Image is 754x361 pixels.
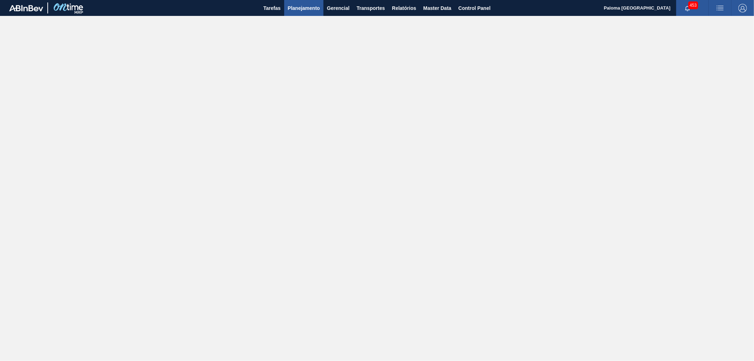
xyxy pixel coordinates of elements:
[688,1,698,9] span: 453
[676,3,699,13] button: Notificações
[327,4,350,12] span: Gerencial
[458,4,491,12] span: Control Panel
[392,4,416,12] span: Relatórios
[716,4,724,12] img: userActions
[423,4,451,12] span: Master Data
[9,5,43,11] img: TNhmsLtSVTkK8tSr43FrP2fwEKptu5GPRR3wAAAABJRU5ErkJggg==
[288,4,320,12] span: Planejamento
[738,4,747,12] img: Logout
[263,4,281,12] span: Tarefas
[357,4,385,12] span: Transportes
